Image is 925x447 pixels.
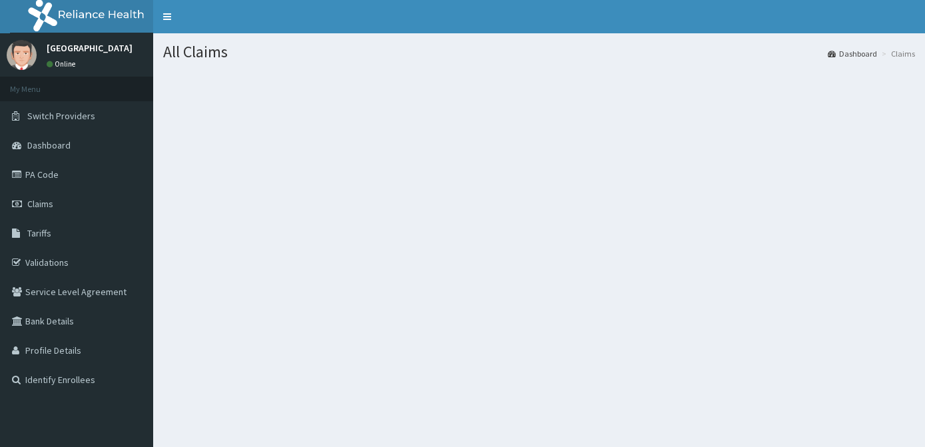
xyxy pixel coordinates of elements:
[27,110,95,122] span: Switch Providers
[27,139,71,151] span: Dashboard
[47,43,133,53] p: [GEOGRAPHIC_DATA]
[878,48,915,59] li: Claims
[27,227,51,239] span: Tariffs
[27,198,53,210] span: Claims
[47,59,79,69] a: Online
[828,48,877,59] a: Dashboard
[7,40,37,70] img: User Image
[163,43,915,61] h1: All Claims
